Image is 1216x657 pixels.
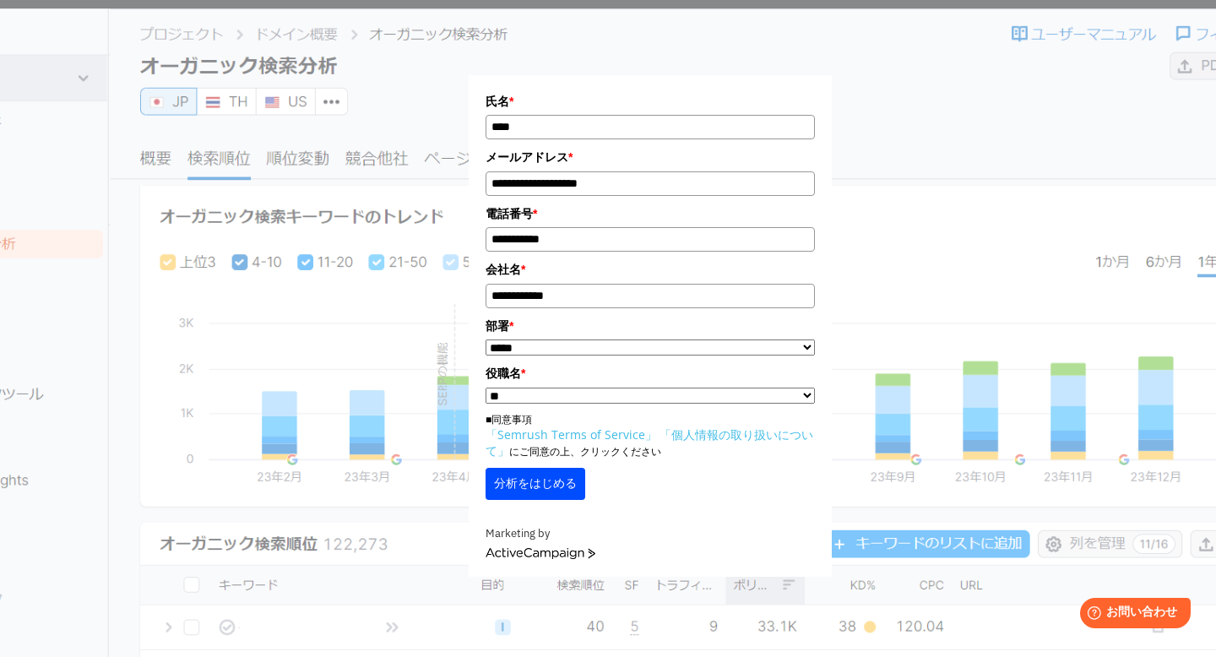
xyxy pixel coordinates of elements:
[486,468,585,500] button: 分析をはじめる
[486,364,815,383] label: 役職名
[486,148,815,166] label: メールアドレス
[486,92,815,111] label: 氏名
[486,426,657,443] a: 「Semrush Terms of Service」
[486,426,813,459] a: 「個人情報の取り扱いについて」
[486,204,815,223] label: 電話番号
[486,525,815,543] div: Marketing by
[486,260,815,279] label: 会社名
[486,317,815,335] label: 部署
[486,412,815,459] p: ■同意事項 にご同意の上、クリックください
[1066,591,1197,638] iframe: Help widget launcher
